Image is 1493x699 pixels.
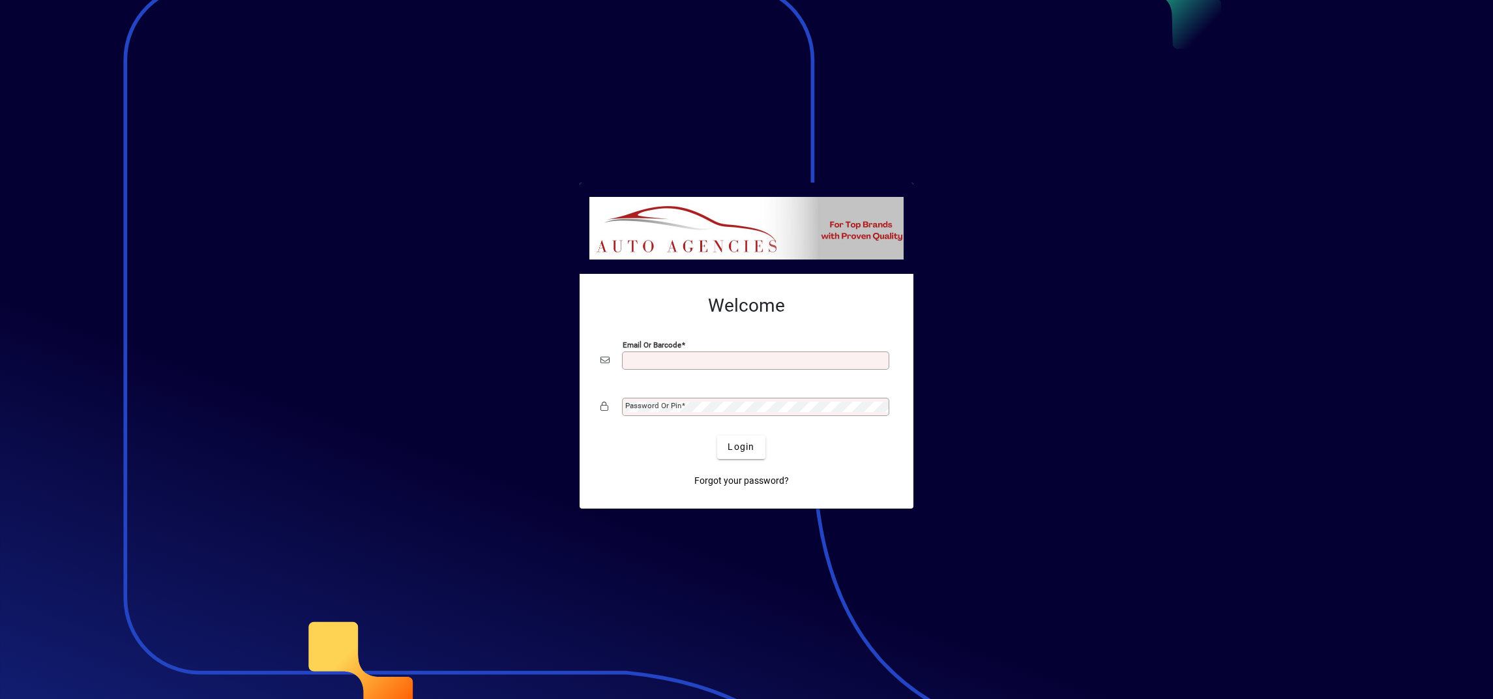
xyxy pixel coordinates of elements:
h2: Welcome [600,295,893,317]
mat-label: Password or Pin [625,401,681,410]
span: Login [728,440,754,454]
mat-label: Email or Barcode [623,340,681,349]
a: Forgot your password? [689,469,794,493]
span: Forgot your password? [694,474,789,488]
button: Login [717,436,765,459]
